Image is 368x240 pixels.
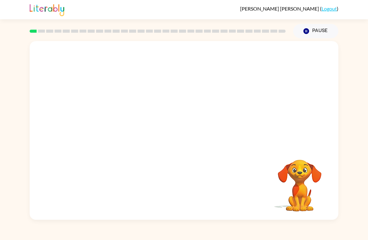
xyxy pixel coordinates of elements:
span: [PERSON_NAME] [PERSON_NAME] [240,6,320,12]
video: Your browser must support playing .mp4 files to use Literably. Please try using another browser. [269,150,331,212]
div: ( ) [240,6,338,12]
button: Pause [293,24,338,38]
a: Logout [322,6,337,12]
img: Literably [30,2,64,16]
